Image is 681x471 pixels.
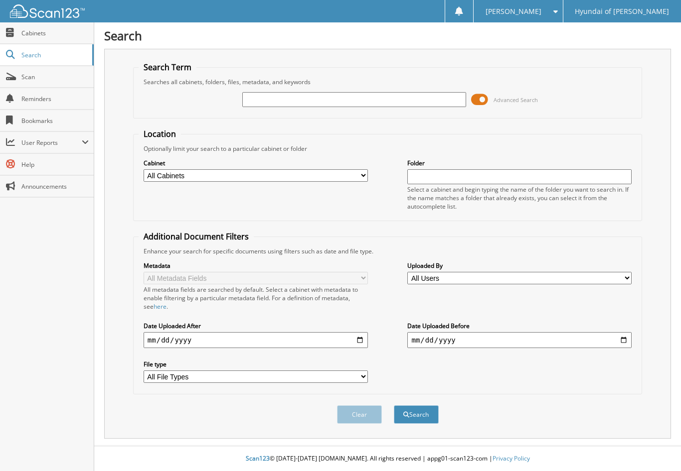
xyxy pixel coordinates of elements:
span: Reminders [21,95,89,103]
input: end [407,332,632,348]
div: Enhance your search for specific documents using filters such as date and file type. [139,247,637,255]
span: Cabinets [21,29,89,37]
span: Help [21,160,89,169]
div: Select a cabinet and begin typing the name of the folder you want to search in. If the name match... [407,185,632,211]
span: [PERSON_NAME] [486,8,541,14]
span: Announcements [21,182,89,191]
div: Searches all cabinets, folders, files, metadata, and keywords [139,78,637,86]
span: Advanced Search [494,96,538,104]
legend: Location [139,128,181,139]
label: File type [144,360,368,368]
label: Uploaded By [407,261,632,270]
button: Search [394,405,439,424]
label: Metadata [144,261,368,270]
span: User Reports [21,138,82,147]
div: All metadata fields are searched by default. Select a cabinet with metadata to enable filtering b... [144,285,368,311]
button: Clear [337,405,382,424]
span: Hyundai of [PERSON_NAME] [575,8,669,14]
span: Search [21,51,87,59]
legend: Search Term [139,62,196,73]
span: Scan [21,73,89,81]
h1: Search [104,27,671,44]
a: here [154,302,167,311]
label: Folder [407,159,632,167]
div: © [DATE]-[DATE] [DOMAIN_NAME]. All rights reserved | appg01-scan123-com | [94,447,681,471]
span: Bookmarks [21,117,89,125]
span: Scan123 [246,454,270,463]
div: Optionally limit your search to a particular cabinet or folder [139,144,637,153]
label: Cabinet [144,159,368,167]
input: start [144,332,368,348]
legend: Additional Document Filters [139,231,254,242]
label: Date Uploaded Before [407,322,632,330]
label: Date Uploaded After [144,322,368,330]
iframe: Chat Widget [631,423,681,471]
img: scan123-logo-white.svg [10,4,85,18]
a: Privacy Policy [493,454,530,463]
